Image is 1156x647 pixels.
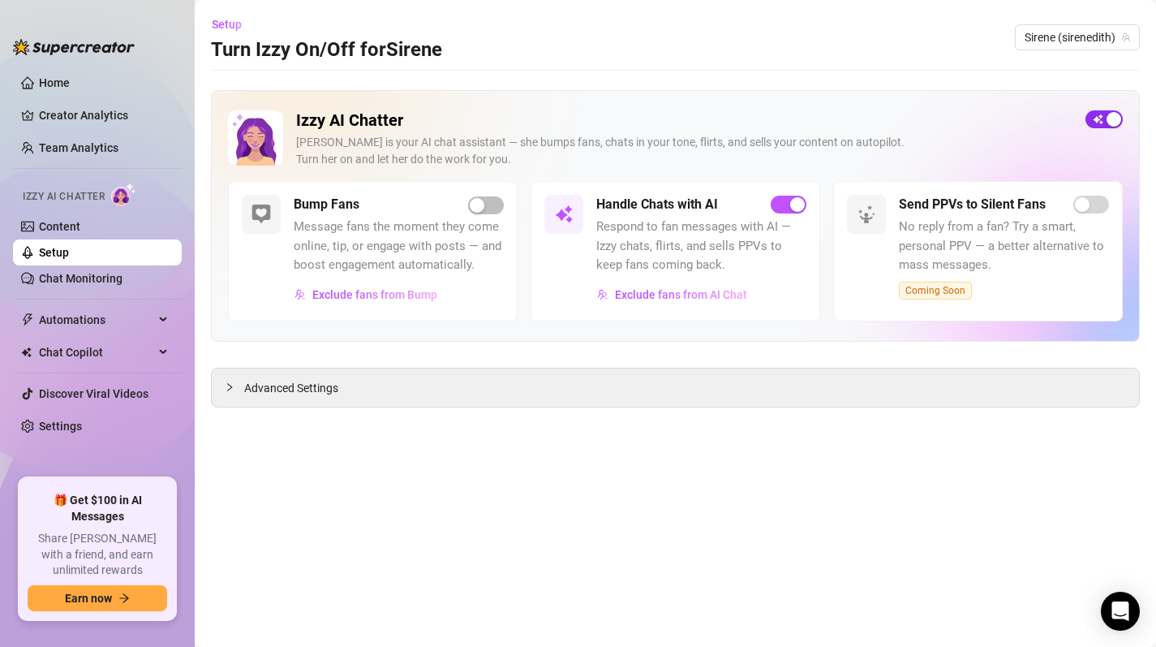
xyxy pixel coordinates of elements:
[294,282,438,308] button: Exclude fans from Bump
[39,220,80,233] a: Content
[294,195,359,214] h5: Bump Fans
[1025,25,1130,50] span: Sirene (sirenedith)
[899,218,1109,275] span: No reply from a fan? Try a smart, personal PPV — a better alternative to mass messages.
[39,102,169,128] a: Creator Analytics
[39,76,70,89] a: Home
[554,205,574,224] img: svg%3e
[596,195,718,214] h5: Handle Chats with AI
[597,289,608,300] img: svg%3e
[118,593,130,604] span: arrow-right
[596,218,806,275] span: Respond to fan messages with AI — Izzy chats, flirts, and sells PPVs to keep fans coming back.
[21,313,34,326] span: thunderbolt
[294,289,306,300] img: svg%3e
[225,382,234,392] span: collapsed
[111,183,136,206] img: AI Chatter
[899,195,1046,214] h5: Send PPVs to Silent Fans
[28,531,167,579] span: Share [PERSON_NAME] with a friend, and earn unlimited rewards
[39,339,154,365] span: Chat Copilot
[857,205,876,224] img: svg%3e
[39,246,69,259] a: Setup
[21,347,32,358] img: Chat Copilot
[39,272,122,285] a: Chat Monitoring
[39,141,118,154] a: Team Analytics
[211,11,255,37] button: Setup
[899,282,972,300] span: Coming Soon
[39,420,82,433] a: Settings
[296,110,1072,131] h2: Izzy AI Chatter
[28,585,167,611] button: Earn nowarrow-right
[65,592,112,605] span: Earn now
[225,378,244,396] div: collapsed
[294,218,504,275] span: Message fans the moment they come online, tip, or engage with posts — and boost engagement automa...
[1121,32,1131,42] span: team
[596,282,748,308] button: Exclude fans from AI Chat
[615,288,747,301] span: Exclude fans from AI Chat
[251,205,271,224] img: svg%3e
[39,307,154,333] span: Automations
[296,134,1072,168] div: [PERSON_NAME] is your AI chat assistant — she bumps fans, chats in your tone, flirts, and sells y...
[28,493,167,524] span: 🎁 Get $100 in AI Messages
[244,379,338,397] span: Advanced Settings
[228,110,283,166] img: Izzy AI Chatter
[13,39,135,55] img: logo-BBDzfeDw.svg
[211,37,442,63] h3: Turn Izzy On/Off for Sirene
[1101,592,1140,631] div: Open Intercom Messenger
[312,288,437,301] span: Exclude fans from Bump
[23,189,105,205] span: Izzy AI Chatter
[39,387,148,400] a: Discover Viral Videos
[212,18,242,31] span: Setup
